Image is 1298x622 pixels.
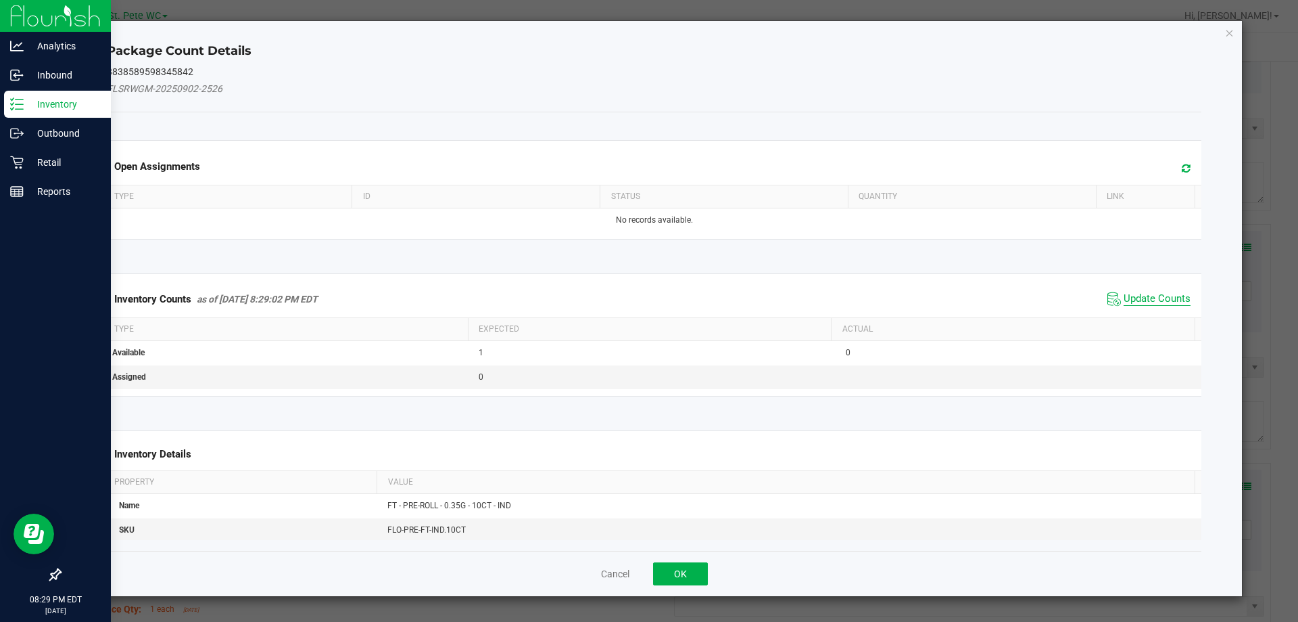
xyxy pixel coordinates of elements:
[119,525,135,535] span: SKU
[24,67,105,83] p: Inbound
[363,192,370,201] span: ID
[387,501,511,510] span: FT - PRE-ROLL - 0.35G - 10CT - IND
[1225,24,1234,41] button: Close
[10,156,24,169] inline-svg: Retail
[387,525,466,535] span: FLO-PRE-FT-IND.10CT
[107,43,1202,60] h4: Package Count Details
[24,154,105,171] p: Retail
[10,127,24,140] inline-svg: Outbound
[1124,292,1191,306] span: Update Counts
[653,562,708,585] button: OK
[601,567,629,581] button: Cancel
[114,477,154,487] span: Property
[104,208,1205,232] td: No records available.
[479,348,483,357] span: 1
[6,594,105,606] p: 08:29 PM EDT
[10,97,24,111] inline-svg: Inventory
[10,185,24,198] inline-svg: Reports
[846,348,850,357] span: 0
[107,67,1202,77] h5: 8838589598345842
[14,514,54,554] iframe: Resource center
[479,372,483,382] span: 0
[388,477,413,487] span: Value
[1107,192,1124,201] span: Link
[24,96,105,112] p: Inventory
[10,39,24,53] inline-svg: Analytics
[24,125,105,141] p: Outbound
[114,448,191,460] span: Inventory Details
[6,606,105,616] p: [DATE]
[10,68,24,82] inline-svg: Inbound
[611,192,640,201] span: Status
[114,160,200,173] span: Open Assignments
[197,294,318,305] span: as of [DATE] 8:29:02 PM EDT
[107,84,1202,94] h5: FLSRWGM-20250902-2526
[859,192,897,201] span: Quantity
[112,348,145,357] span: Available
[119,501,139,510] span: Name
[479,324,519,334] span: Expected
[114,324,134,334] span: Type
[114,192,134,201] span: Type
[114,293,191,305] span: Inventory Counts
[24,38,105,54] p: Analytics
[112,372,146,382] span: Assigned
[842,324,873,334] span: Actual
[24,183,105,200] p: Reports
